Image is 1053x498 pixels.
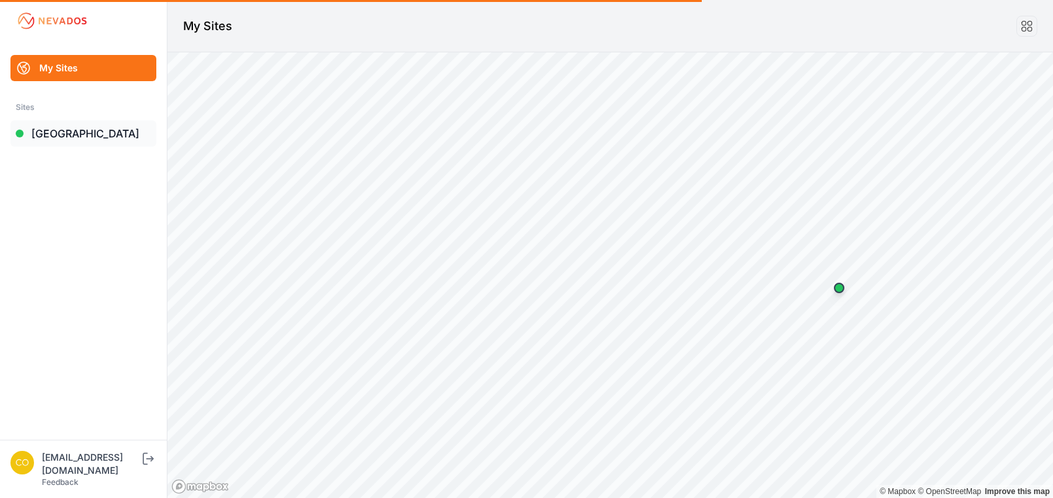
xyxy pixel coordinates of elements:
[10,451,34,474] img: controlroomoperator@invenergy.com
[16,99,151,115] div: Sites
[10,55,156,81] a: My Sites
[826,275,852,301] div: Map marker
[171,479,229,494] a: Mapbox logo
[167,52,1053,498] canvas: Map
[42,451,140,477] div: [EMAIL_ADDRESS][DOMAIN_NAME]
[183,17,232,35] h1: My Sites
[16,10,89,31] img: Nevados
[880,487,916,496] a: Mapbox
[985,487,1050,496] a: Map feedback
[918,487,981,496] a: OpenStreetMap
[42,477,78,487] a: Feedback
[10,120,156,147] a: [GEOGRAPHIC_DATA]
